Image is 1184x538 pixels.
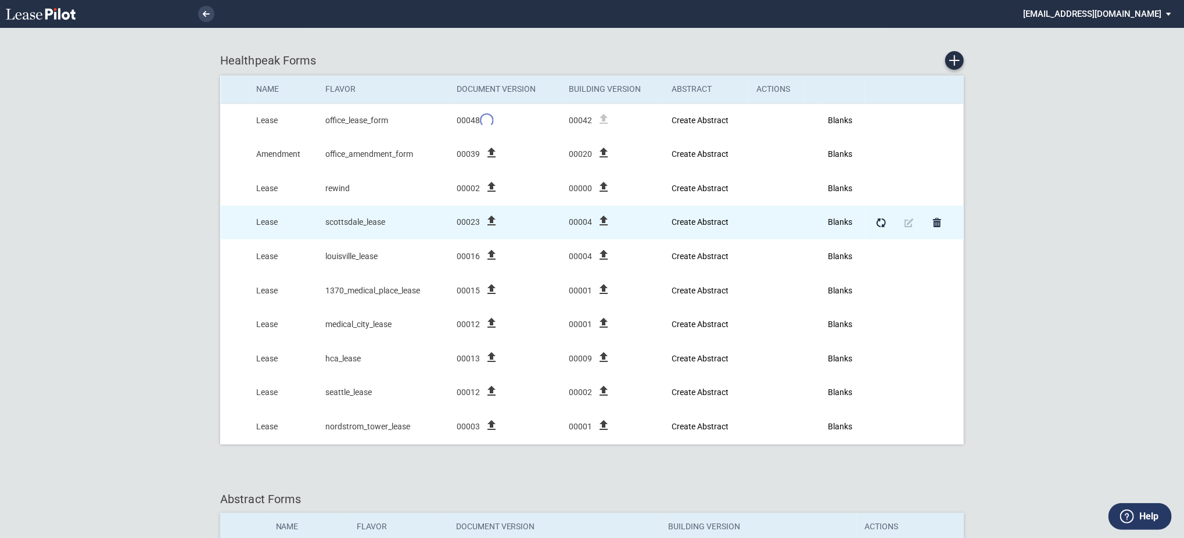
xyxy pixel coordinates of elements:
label: file_upload [485,289,498,298]
td: office_lease_form [317,103,449,138]
a: Create new Abstract [672,217,729,227]
td: Lease [249,239,318,274]
td: Lease [249,376,318,410]
span: 00001 [569,421,592,433]
span: 00000 [569,183,592,195]
span: 00048 [457,115,480,127]
td: Lease [249,206,318,240]
i: file_upload [597,146,611,160]
td: 1370_medical_place_lease [317,274,449,308]
a: Blanks [828,286,852,295]
tr: Created At: ; Updated At: [221,206,964,240]
th: Abstract [664,76,749,103]
a: Blanks [828,217,852,227]
td: hca_lease [317,342,449,376]
tr: Created At: ; Updated At: [221,308,964,342]
i: file_upload [485,248,498,262]
a: Blanks [828,116,852,125]
td: Lease [249,103,318,138]
a: Blanks [828,422,852,431]
a: Blanks [828,252,852,261]
a: Create new Form [945,51,964,70]
td: Lease [249,342,318,376]
span: 00015 [457,285,480,297]
td: rewind [317,171,449,206]
label: file_upload [485,152,498,162]
md-icon: Form Updates [874,216,888,229]
span: 00004 [569,251,592,263]
label: file_upload [485,425,498,434]
a: Blanks [828,388,852,397]
label: file_upload [485,254,498,264]
label: file_upload [485,220,498,229]
span: 00020 [569,149,592,160]
i: file_upload [597,214,611,228]
tr: Created At: ; Updated At: [221,274,964,308]
span: 00002 [457,183,480,195]
a: Create new Abstract [672,320,729,329]
label: file_upload [485,357,498,366]
span: 00001 [569,285,592,297]
label: file_upload [597,357,611,366]
td: Lease [249,171,318,206]
label: file_upload [485,322,498,332]
td: Lease [249,308,318,342]
i: file_upload [485,316,498,330]
div: Healthpeak Forms [220,51,964,70]
td: scottsdale_lease [317,206,449,240]
span: 00023 [457,217,480,228]
span: 00042 [569,115,592,127]
th: Name [249,76,318,103]
tr: Created At: ; Updated At: [221,171,964,206]
a: Blanks [828,354,852,363]
a: Create new Abstract [672,388,729,397]
label: file_upload [597,425,611,434]
label: file_upload [597,390,611,400]
label: file_upload [597,220,611,229]
tr: Created At: ; Updated At: [221,239,964,274]
a: Blanks [828,149,852,159]
span: 00003 [457,421,480,433]
td: Amendment [249,138,318,172]
td: Lease [249,274,318,308]
button: Help [1108,503,1172,530]
a: Create new Abstract [672,149,729,159]
tr: Created At: ; Updated At: [221,103,964,138]
a: Create new Abstract [672,184,729,193]
a: Form Updates [873,214,889,231]
i: file_upload [485,282,498,296]
th: Document Version [449,76,561,103]
label: Help [1139,509,1158,524]
span: 00013 [457,353,480,365]
span: 00012 [457,387,480,399]
a: Blanks [828,184,852,193]
td: office_amendment_form [317,138,449,172]
i: file_upload [597,316,611,330]
i: file_upload [597,180,611,194]
span: 00012 [457,319,480,331]
a: Create new Abstract [672,422,729,431]
span: 00009 [569,353,592,365]
i: file_upload [597,384,611,398]
a: Delete Form [929,214,945,231]
th: Flavor [317,76,449,103]
div: Abstract Forms [220,491,964,507]
md-icon: Delete Form [930,216,944,229]
a: Create new Abstract [672,354,729,363]
a: Create new Abstract [672,252,729,261]
tr: Created At: ; Updated At: [221,376,964,410]
td: seattle_lease [317,376,449,410]
i: file_upload [485,384,498,398]
label: file_upload [597,186,611,196]
span: 00039 [457,149,480,160]
label: file_upload [597,322,611,332]
th: Building Version [561,76,664,103]
i: file_upload [597,248,611,262]
a: Create new Abstract [672,286,729,295]
td: louisville_lease [317,239,449,274]
i: file_upload [485,350,498,364]
td: Lease [249,410,318,444]
label: file_upload [597,254,611,264]
i: file_upload [485,180,498,194]
tr: Created At: ; Updated At: [221,410,964,444]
